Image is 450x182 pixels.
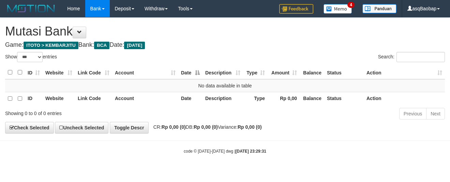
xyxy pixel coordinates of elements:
div: Showing 0 to 0 of 0 entries [5,107,182,117]
td: No data available in table [5,79,445,92]
th: Status [324,92,364,105]
span: CR: DB: Variance: [150,124,262,130]
th: Balance [300,66,324,79]
h1: Mutasi Bank [5,25,445,38]
img: Feedback.jpg [279,4,313,14]
th: Type [243,92,268,105]
a: Previous [399,108,426,120]
th: Account: activate to sort column ascending [112,66,178,79]
th: Type: activate to sort column ascending [243,66,268,79]
strong: Rp 0,00 (0) [238,124,262,130]
span: 4 [347,2,355,8]
input: Search: [396,52,445,62]
th: Website [43,92,75,105]
th: Date: activate to sort column descending [178,66,202,79]
th: Amount: activate to sort column ascending [268,66,300,79]
span: BCA [94,42,109,49]
strong: [DATE] 23:29:31 [236,149,266,154]
strong: Rp 0,00 (0) [162,124,186,130]
strong: Rp 0,00 (0) [194,124,218,130]
span: ITOTO > KEMBARJITU [24,42,78,49]
label: Search: [378,52,445,62]
th: Account [112,92,178,105]
a: Next [426,108,445,120]
a: Check Selected [5,122,54,134]
label: Show entries [5,52,57,62]
th: ID: activate to sort column ascending [25,66,43,79]
span: [DATE] [124,42,145,49]
th: Website: activate to sort column ascending [43,66,75,79]
select: Showentries [17,52,43,62]
th: Description: activate to sort column ascending [202,66,243,79]
small: code © [DATE]-[DATE] dwg | [184,149,266,154]
a: Toggle Descr [110,122,149,134]
th: Date [178,92,202,105]
a: Uncheck Selected [55,122,108,134]
th: Link Code: activate to sort column ascending [75,66,112,79]
th: Description [202,92,243,105]
th: ID [25,92,43,105]
h4: Game: Bank: Date: [5,42,445,48]
img: panduan.png [362,4,396,13]
th: Rp 0,00 [268,92,300,105]
img: MOTION_logo.png [5,3,57,14]
img: Button%20Memo.svg [324,4,352,14]
th: Link Code [75,92,112,105]
th: Action [364,92,445,105]
th: Balance [300,92,324,105]
th: Status [324,66,364,79]
th: Action: activate to sort column ascending [364,66,445,79]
